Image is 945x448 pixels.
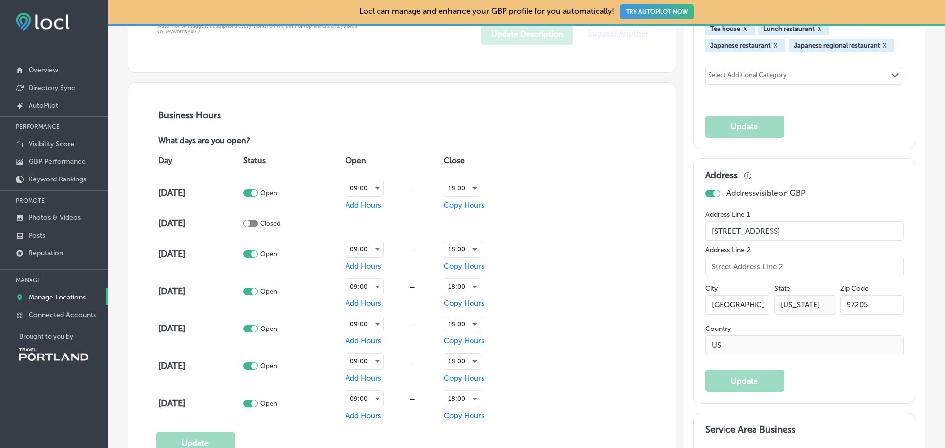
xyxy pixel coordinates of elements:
p: Closed [260,220,281,227]
p: Directory Sync [29,84,75,92]
div: 18:00 [444,279,481,295]
span: Tea house [710,25,740,32]
div: 09:00 [346,354,383,369]
h4: [DATE] [158,248,241,259]
div: 09:00 [346,241,383,257]
div: 18:00 [444,180,481,196]
span: Copy Hours [444,411,485,420]
th: Status [241,147,343,174]
input: Country [705,335,904,355]
label: State [774,284,790,293]
span: Copy Hours [444,336,485,345]
img: fda3e92497d09a02dc62c9cd864e3231.png [16,13,70,31]
input: NY [774,295,837,315]
div: — [384,395,441,403]
span: Add Hours [346,299,381,308]
h4: [DATE] [158,398,241,409]
p: Photos & Videos [29,213,81,222]
span: Add Hours [346,374,381,383]
p: Address visible on GBP [726,188,806,198]
div: 18:00 [444,241,481,257]
div: 09:00 [346,391,383,407]
p: Open [260,400,277,407]
span: Japanese restaurant [710,42,771,49]
label: City [705,284,718,293]
div: Select Additional Category [708,71,787,83]
label: Zip Code [840,284,869,293]
span: Add Hours [346,411,381,420]
span: Add Hours [346,336,381,345]
img: Travel Portland [19,348,88,361]
div: 09:00 [346,180,383,196]
button: Update [705,370,784,392]
span: Copy Hours [444,201,485,209]
button: X [740,25,750,33]
div: — [384,358,441,365]
label: Address Line 1 [705,210,904,219]
h4: [DATE] [158,286,241,297]
p: Open [260,189,277,197]
button: Update [705,116,784,138]
label: Country [705,325,904,333]
button: X [880,42,889,50]
th: Close [441,147,526,174]
input: Street Address Line 1 [705,221,904,241]
p: Keyword Rankings [29,175,86,183]
div: 18:00 [444,316,481,332]
span: Japanese regional restaurant [794,42,880,49]
input: Zip Code [840,295,904,315]
div: — [384,283,441,291]
p: Open [260,362,277,370]
p: What days are you open? [156,136,320,147]
h4: [DATE] [158,218,241,229]
div: 09:00 [346,279,383,295]
p: Overview [29,66,58,74]
p: Manage Locations [29,293,86,301]
p: Posts [29,231,45,239]
p: Open [260,325,277,332]
div: — [384,185,441,192]
p: Open [260,250,277,258]
h4: [DATE] [158,187,241,198]
h4: [DATE] [158,360,241,371]
p: Reputation [29,249,63,257]
input: City [705,295,770,315]
div: 09:00 [346,316,383,332]
p: Connected Accounts [29,311,96,319]
button: X [815,25,824,33]
h3: Address [705,170,738,180]
h4: [DATE] [158,323,241,334]
span: Copy Hours [444,374,485,383]
span: Add Hours [346,262,381,270]
th: Open [343,147,441,174]
span: Add Hours [346,201,381,209]
span: Lunch restaurant [763,25,815,32]
span: Copy Hours [444,262,485,270]
p: Brought to you by [19,333,108,340]
div: — [384,246,441,253]
p: AutoPilot [29,101,58,110]
div: 18:00 [444,354,481,369]
span: Copy Hours [444,299,485,308]
p: Open [260,288,277,295]
p: GBP Performance [29,157,86,166]
button: TRY AUTOPILOT NOW [620,4,694,19]
h3: Service Area Business [705,424,904,439]
p: Visibility Score [29,140,74,148]
div: — [384,321,441,328]
div: 18:00 [444,391,481,407]
th: Day [156,147,241,174]
input: Street Address Line 2 [705,257,904,276]
label: Address Line 2 [705,246,904,254]
h3: Business Hours [156,110,649,120]
button: X [771,42,780,50]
